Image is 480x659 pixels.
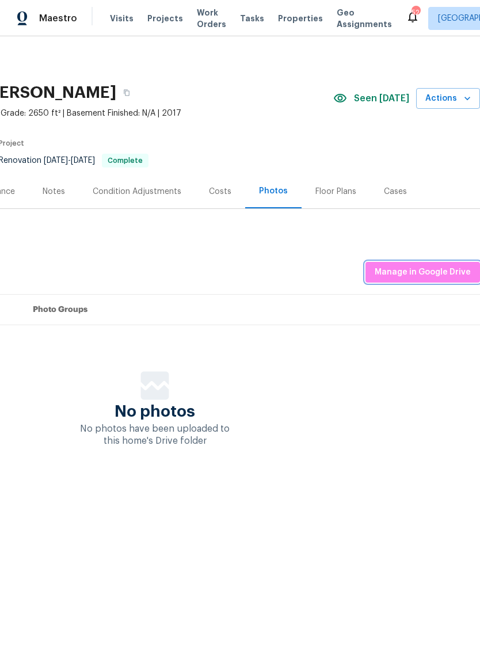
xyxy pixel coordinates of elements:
span: Seen [DATE] [354,93,409,104]
span: No photos [115,406,195,417]
div: Condition Adjustments [93,186,181,197]
div: Floor Plans [315,186,356,197]
span: [DATE] [71,157,95,165]
span: Visits [110,13,134,24]
span: Actions [425,92,471,106]
span: Tasks [240,14,264,22]
span: Manage in Google Drive [375,265,471,280]
span: Complete [103,157,147,164]
span: Maestro [39,13,77,24]
div: Costs [209,186,231,197]
span: Geo Assignments [337,7,392,30]
div: Cases [384,186,407,197]
span: [DATE] [44,157,68,165]
span: Properties [278,13,323,24]
span: Projects [147,13,183,24]
button: Copy Address [116,82,137,103]
div: 52 [412,7,420,18]
span: No photos have been uploaded to this home's Drive folder [80,424,230,445]
th: Photo Groups [24,295,480,325]
span: - [44,157,95,165]
button: Actions [416,88,480,109]
span: Work Orders [197,7,226,30]
div: Photos [259,185,288,197]
div: Notes [43,186,65,197]
button: Manage in Google Drive [365,262,480,283]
